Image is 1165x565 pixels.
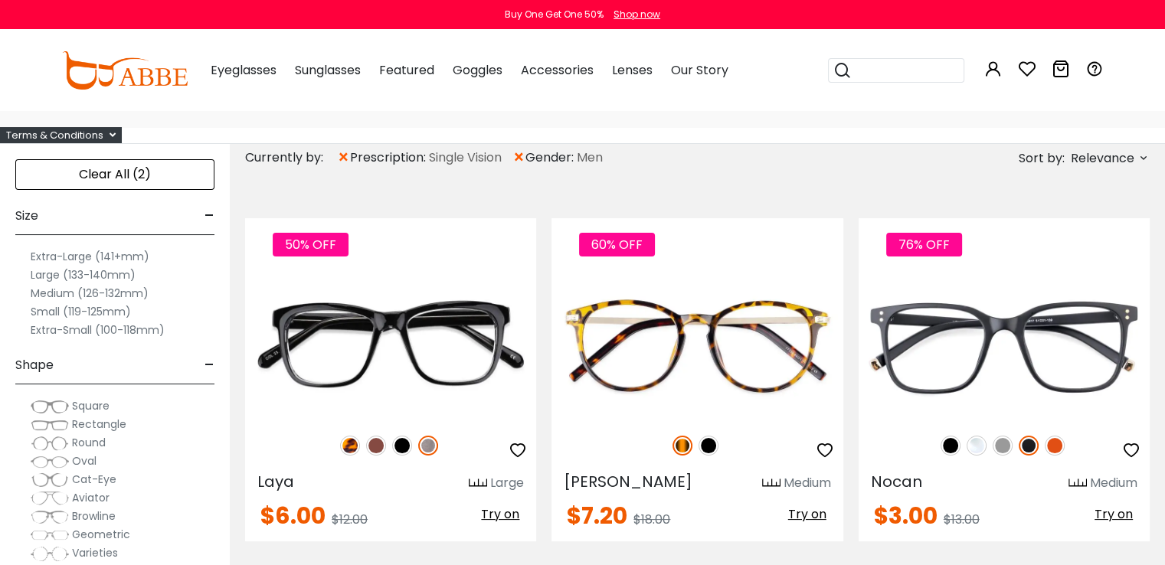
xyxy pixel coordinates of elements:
span: $13.00 [944,511,980,528]
span: Geometric [72,527,130,542]
span: Sort by: [1019,149,1065,167]
span: 60% OFF [579,233,655,256]
img: size ruler [1068,478,1087,489]
div: Medium [784,474,831,492]
img: Leopard [340,436,360,456]
a: Shop now [606,8,660,21]
span: $12.00 [332,511,368,528]
span: Featured [379,61,434,79]
img: Matte-black Nocan - TR ,Universal Bridge Fit [859,273,1150,419]
span: Aviator [72,490,110,505]
span: [PERSON_NAME] [564,471,692,492]
div: Currently by: [245,144,337,171]
img: Black [392,436,412,456]
img: Gray [993,436,1013,456]
span: Oval [72,453,97,469]
img: Tortoise [672,436,692,456]
span: Sunglasses [295,61,361,79]
img: Round.png [31,436,69,451]
span: 50% OFF [273,233,349,256]
button: Try on [476,505,524,524]
span: Try on [481,505,519,523]
span: Single Vision [429,149,502,167]
button: Try on [784,505,831,524]
span: gender: [525,149,577,167]
span: Shape [15,347,54,384]
span: $6.00 [260,499,326,532]
label: Extra-Small (100-118mm) [31,321,165,339]
span: Men [577,149,603,167]
img: size ruler [762,478,780,489]
img: Oval.png [31,454,69,469]
span: Size [15,198,38,234]
img: Gun Laya - Plastic ,Universal Bridge Fit [245,273,536,419]
span: Try on [1095,505,1133,523]
img: Matte Black [1019,436,1039,456]
img: Black [941,436,960,456]
div: Large [490,474,524,492]
span: Goggles [453,61,502,79]
label: Small (119-125mm) [31,302,131,321]
label: Large (133-140mm) [31,266,136,284]
img: Gun [418,436,438,456]
label: Extra-Large (141+mm) [31,247,149,266]
span: Laya [257,471,294,492]
span: 76% OFF [886,233,962,256]
img: size ruler [469,478,487,489]
img: Aviator.png [31,491,69,506]
span: prescription: [350,149,429,167]
button: Try on [1090,505,1137,524]
span: × [337,144,350,171]
img: Brown [366,436,386,456]
span: Nocan [871,471,922,492]
img: Orange [1045,436,1065,456]
span: Rectangle [72,416,126,432]
span: $3.00 [874,499,938,532]
div: Medium [1090,474,1137,492]
span: Square [72,398,110,413]
img: abbeglasses.com [62,51,188,90]
img: Varieties.png [31,546,69,562]
span: Eyeglasses [211,61,277,79]
img: Geometric.png [31,527,69,543]
span: Our Story [671,61,728,79]
img: Clear [967,436,987,456]
div: Shop now [614,8,660,21]
div: Clear All (2) [15,159,214,190]
span: Round [72,435,106,450]
img: Cat-Eye.png [31,472,69,488]
span: Varieties [72,545,118,560]
span: $7.20 [567,499,627,532]
div: Buy One Get One 50% [505,8,604,21]
span: - [205,347,214,384]
span: × [512,144,525,171]
span: Accessories [521,61,594,79]
img: Tortoise Callie - Combination ,Universal Bridge Fit [551,273,843,419]
span: - [205,198,214,234]
img: Browline.png [31,509,69,524]
span: Relevance [1071,145,1134,172]
span: Lenses [612,61,653,79]
img: Square.png [31,399,69,414]
label: Medium (126-132mm) [31,284,149,302]
img: Black [699,436,718,456]
img: Rectangle.png [31,417,69,433]
span: $18.00 [633,511,670,528]
span: Browline [72,508,116,524]
span: Try on [788,505,826,523]
span: Cat-Eye [72,472,116,487]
